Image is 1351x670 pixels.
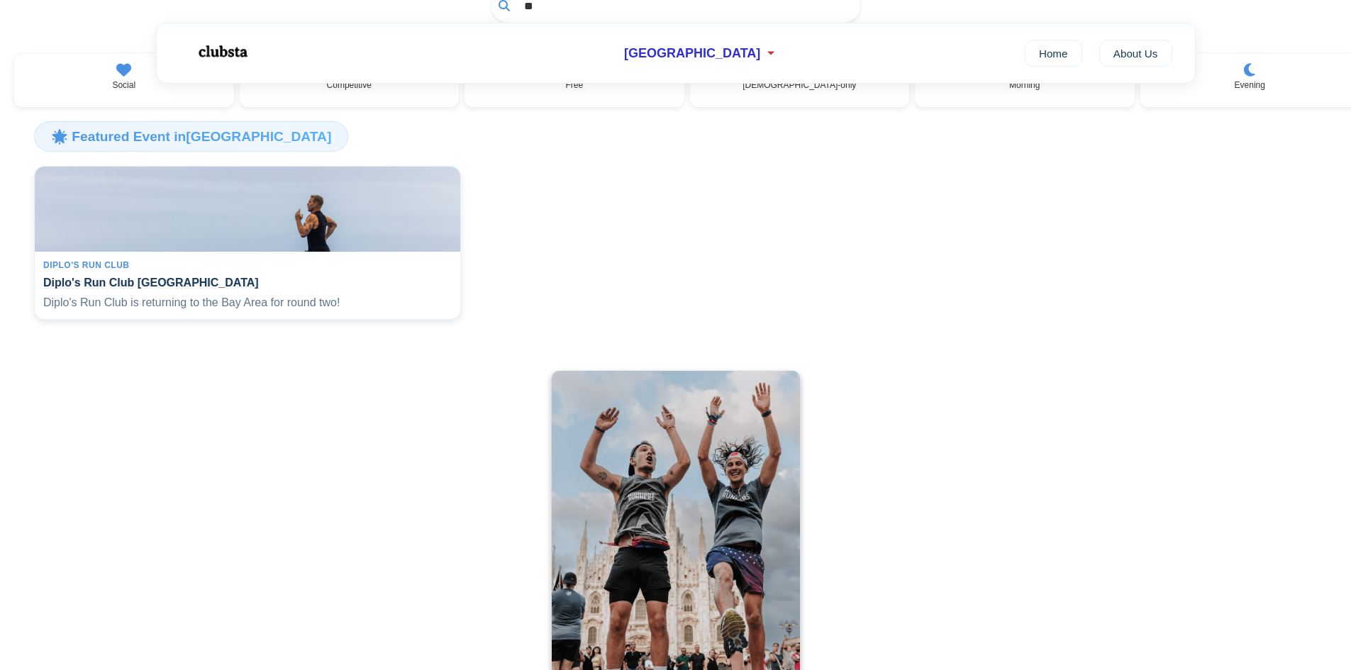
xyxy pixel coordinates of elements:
img: Logo [179,34,265,69]
a: Home [1025,40,1082,67]
h4: Diplo's Run Club [GEOGRAPHIC_DATA] [43,276,452,289]
a: About Us [1099,40,1172,67]
h3: 🌟 Featured Event in [GEOGRAPHIC_DATA] [34,121,348,151]
p: Diplo's Run Club is returning to the Bay Area for round two! [43,295,452,311]
img: Diplo's Run Club San Francisco [35,167,460,252]
span: [GEOGRAPHIC_DATA] [624,46,760,61]
div: Diplo's Run Club [43,260,452,270]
